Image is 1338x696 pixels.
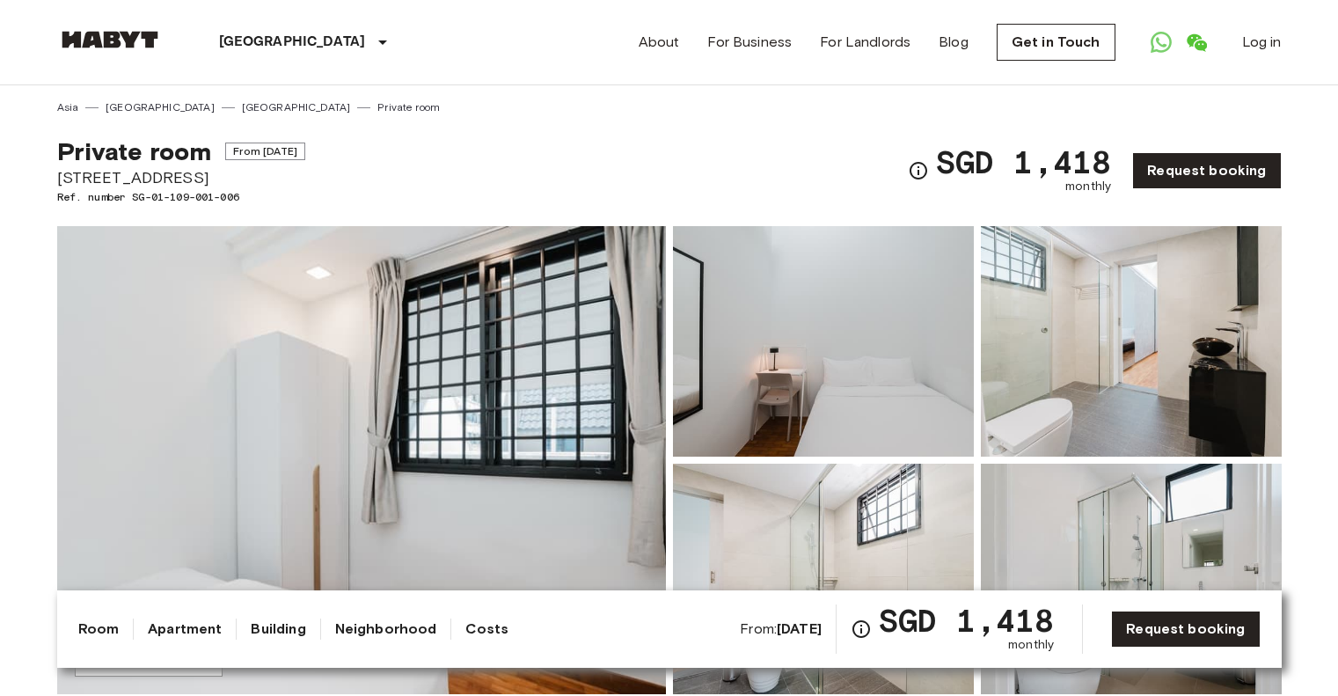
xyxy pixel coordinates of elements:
a: Log in [1242,32,1282,53]
img: Marketing picture of unit SG-01-109-001-006 [57,226,666,694]
a: Building [251,619,305,640]
span: monthly [1008,636,1054,654]
svg: Check cost overview for full price breakdown. Please note that discounts apply to new joiners onl... [851,619,872,640]
a: Open WeChat [1179,25,1214,60]
a: Get in Touch [997,24,1115,61]
a: Request booking [1111,611,1260,648]
span: monthly [1065,178,1111,195]
span: [STREET_ADDRESS] [57,166,305,189]
a: [GEOGRAPHIC_DATA] [242,99,351,115]
a: For Business [707,32,792,53]
a: Blog [939,32,969,53]
span: Private room [57,136,212,166]
a: Request booking [1132,152,1281,189]
span: From [DATE] [225,143,305,160]
a: [GEOGRAPHIC_DATA] [106,99,215,115]
img: Habyt [57,31,163,48]
a: Private room [377,99,440,115]
svg: Check cost overview for full price breakdown. Please note that discounts apply to new joiners onl... [908,160,929,181]
span: From: [740,619,822,639]
img: Picture of unit SG-01-109-001-006 [673,226,974,457]
a: Open WhatsApp [1144,25,1179,60]
a: Neighborhood [335,619,437,640]
span: SGD 1,418 [879,604,1054,636]
a: Apartment [148,619,222,640]
a: For Landlords [820,32,910,53]
a: About [639,32,680,53]
p: [GEOGRAPHIC_DATA] [219,32,366,53]
img: Picture of unit SG-01-109-001-006 [981,226,1282,457]
img: Picture of unit SG-01-109-001-006 [673,464,974,694]
img: Picture of unit SG-01-109-001-006 [981,464,1282,694]
a: Asia [57,99,79,115]
a: Room [78,619,120,640]
b: [DATE] [777,620,822,637]
span: SGD 1,418 [936,146,1111,178]
a: Costs [465,619,508,640]
span: Ref. number SG-01-109-001-006 [57,189,305,205]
